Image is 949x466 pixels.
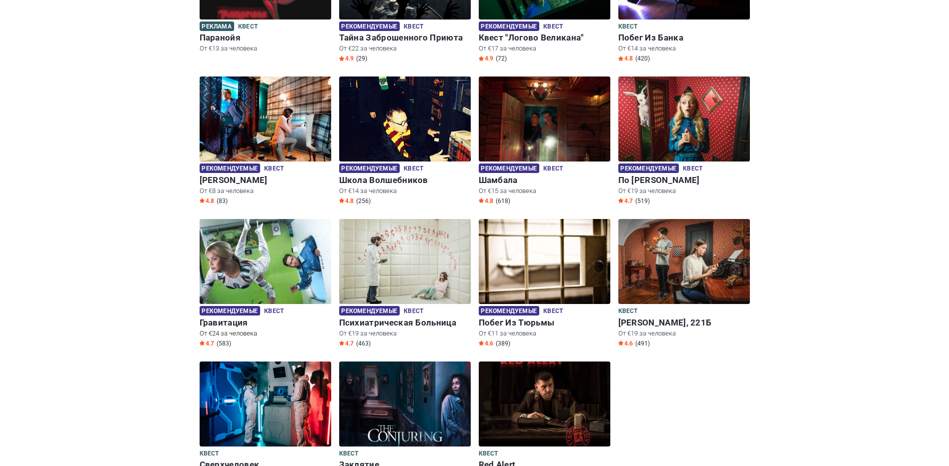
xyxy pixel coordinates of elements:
[635,54,650,62] span: (420)
[479,339,493,347] span: 4.6
[543,163,563,174] span: Квест
[479,448,498,459] span: Квест
[618,56,623,61] img: Star
[217,197,228,205] span: (83)
[618,76,750,207] a: По Следам Алисы Рекомендуемые Квест По [PERSON_NAME] От €19 за человека Star4.7 (519)
[479,56,484,61] img: Star
[339,44,471,53] p: От €22 за человека
[496,339,510,347] span: (389)
[200,219,331,349] a: Гравитация Рекомендуемые Квест Гравитация От €24 за человека Star4.7 (583)
[635,197,650,205] span: (519)
[618,163,679,173] span: Рекомендуемые
[339,329,471,338] p: От €19 за человека
[683,163,702,174] span: Квест
[200,219,331,304] img: Гравитация
[618,21,638,32] span: Квест
[217,339,231,347] span: (583)
[200,32,331,43] h6: Паранойя
[200,306,260,315] span: Рекомендуемые
[339,56,344,61] img: Star
[200,76,331,161] img: Шерлок Холмс
[618,306,638,317] span: Квест
[479,175,610,185] h6: Шамбала
[200,163,260,173] span: Рекомендуемые
[200,329,331,338] p: От €24 за человека
[479,32,610,43] h6: Квест "Логово Великана"
[618,219,750,349] a: Бейкер-Стрит, 221Б Квест [PERSON_NAME], 221Б От €19 за человека Star4.6 (491)
[339,197,354,205] span: 4.8
[339,32,471,43] h6: Тайна Заброшенного Приюта
[339,21,400,31] span: Рекомендуемые
[200,21,234,31] span: Реклама
[200,76,331,207] a: Шерлок Холмс Рекомендуемые Квест [PERSON_NAME] От €8 за человека Star4.8 (83)
[339,163,400,173] span: Рекомендуемые
[618,44,750,53] p: От €14 за человека
[339,219,471,349] a: Психиатрическая Больница Рекомендуемые Квест Психиатрическая Больница От €19 за человека Star4.7 ...
[479,219,610,304] img: Побег Из Тюрьмы
[200,317,331,328] h6: Гравитация
[496,54,507,62] span: (72)
[543,306,563,317] span: Квест
[404,21,423,32] span: Квест
[339,361,471,446] img: Заклятие
[200,448,219,459] span: Квест
[618,198,623,203] img: Star
[200,186,331,195] p: От €8 за человека
[618,219,750,304] img: Бейкер-Стрит, 221Б
[200,339,214,347] span: 4.7
[356,54,367,62] span: (29)
[339,306,400,315] span: Рекомендуемые
[479,76,610,207] a: Шамбала Рекомендуемые Квест Шамбала От €15 за человека Star4.8 (618)
[618,197,633,205] span: 4.7
[339,54,354,62] span: 4.9
[618,175,750,185] h6: По [PERSON_NAME]
[618,32,750,43] h6: Побег Из Банка
[479,329,610,338] p: От €11 за человека
[339,219,471,304] img: Психиатрическая Больница
[618,317,750,328] h6: [PERSON_NAME], 221Б
[479,21,539,31] span: Рекомендуемые
[404,306,423,317] span: Квест
[618,54,633,62] span: 4.8
[200,361,331,446] img: Сверхчеловек
[496,197,510,205] span: (618)
[339,448,359,459] span: Квест
[618,340,623,345] img: Star
[618,339,633,347] span: 4.6
[543,21,563,32] span: Квест
[200,340,205,345] img: Star
[479,317,610,328] h6: Побег Из Тюрьмы
[356,197,371,205] span: (256)
[200,175,331,185] h6: [PERSON_NAME]
[479,76,610,161] img: Шамбала
[200,197,214,205] span: 4.8
[200,198,205,203] img: Star
[479,219,610,349] a: Побег Из Тюрьмы Рекомендуемые Квест Побег Из Тюрьмы От €11 за человека Star4.6 (389)
[404,163,423,174] span: Квест
[238,21,258,32] span: Квест
[618,329,750,338] p: От €19 за человека
[339,76,471,161] img: Школа Волшебников
[339,317,471,328] h6: Психиатрическая Больница
[618,76,750,161] img: По Следам Алисы
[264,306,284,317] span: Квест
[264,163,284,174] span: Квест
[479,361,610,446] img: Red Alert
[339,76,471,207] a: Школа Волшебников Рекомендуемые Квест Школа Волшебников От €14 за человека Star4.8 (256)
[479,44,610,53] p: От €17 за человека
[635,339,650,347] span: (491)
[339,198,344,203] img: Star
[618,186,750,195] p: От €19 за человека
[479,163,539,173] span: Рекомендуемые
[479,306,539,315] span: Рекомендуемые
[479,54,493,62] span: 4.9
[479,198,484,203] img: Star
[479,340,484,345] img: Star
[479,197,493,205] span: 4.8
[200,44,331,53] p: От €13 за человека
[356,339,371,347] span: (463)
[339,175,471,185] h6: Школа Волшебников
[339,186,471,195] p: От €14 за человека
[339,340,344,345] img: Star
[479,186,610,195] p: От €15 за человека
